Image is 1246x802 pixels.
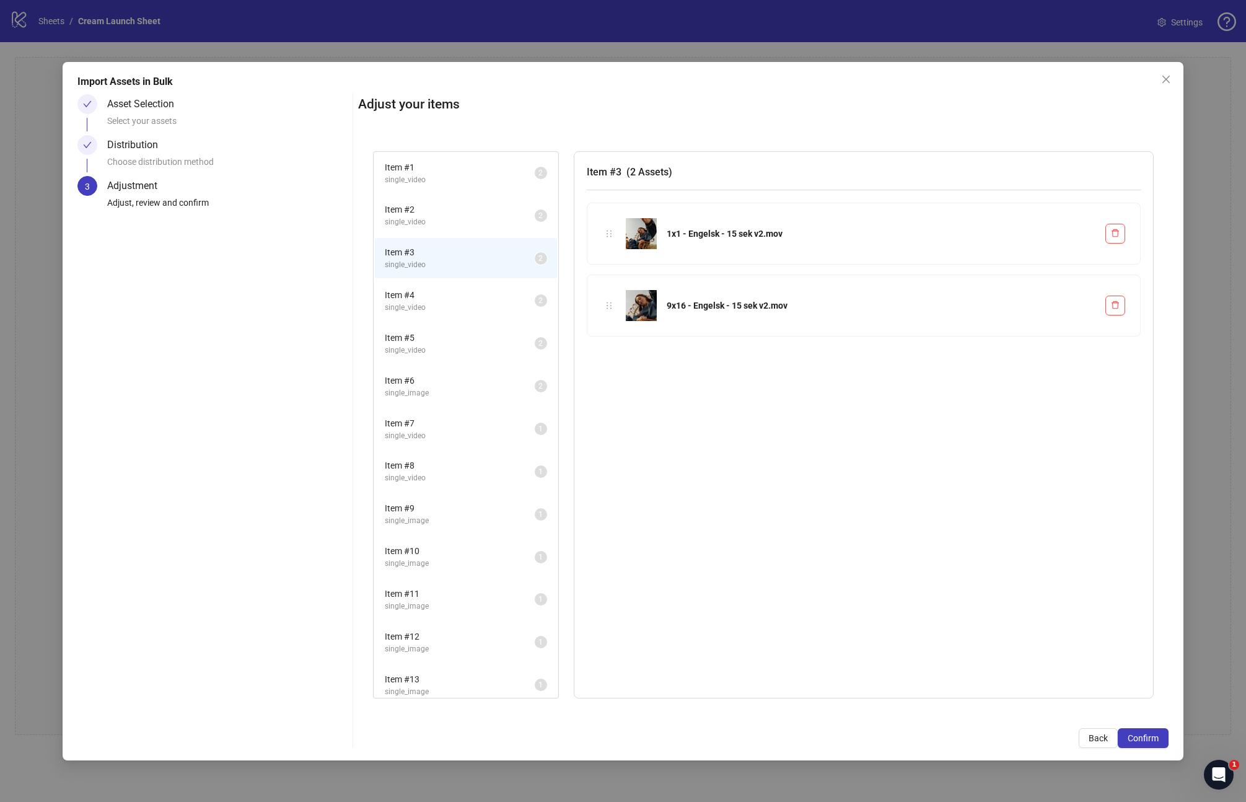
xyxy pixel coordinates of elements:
[385,672,535,686] span: Item # 13
[667,299,1096,312] div: 9x16 - Engelsk - 15 sek v2.mov
[535,593,547,606] sup: 1
[385,430,535,442] span: single_video
[385,472,535,484] span: single_video
[535,337,547,350] sup: 2
[385,501,535,515] span: Item # 9
[538,169,543,177] span: 2
[1229,760,1239,770] span: 1
[385,643,535,655] span: single_image
[1111,229,1120,237] span: delete
[538,425,543,433] span: 1
[538,254,543,263] span: 2
[535,294,547,307] sup: 2
[385,374,535,387] span: Item # 6
[1128,733,1159,743] span: Confirm
[535,167,547,179] sup: 2
[1079,728,1118,748] button: Back
[535,252,547,265] sup: 2
[535,423,547,435] sup: 1
[385,216,535,228] span: single_video
[587,164,1141,180] h3: Item # 3
[538,638,543,646] span: 1
[83,100,92,108] span: check
[1118,728,1169,748] button: Confirm
[85,182,90,192] span: 3
[538,510,543,519] span: 1
[385,259,535,271] span: single_video
[107,196,348,217] div: Adjust, review and confirm
[535,380,547,392] sup: 2
[602,299,616,312] div: holder
[535,465,547,478] sup: 1
[535,636,547,648] sup: 1
[626,218,657,249] img: 1x1 - Engelsk - 15 sek v2.mov
[1111,301,1120,309] span: delete
[1161,74,1171,84] span: close
[1105,224,1125,244] button: Delete
[385,630,535,643] span: Item # 12
[107,94,184,114] div: Asset Selection
[538,681,543,689] span: 1
[385,544,535,558] span: Item # 10
[626,290,657,321] img: 9x16 - Engelsk - 15 sek v2.mov
[538,211,543,220] span: 2
[77,74,1169,89] div: Import Assets in Bulk
[385,587,535,601] span: Item # 11
[605,229,613,238] span: holder
[538,553,543,562] span: 1
[1156,69,1176,89] button: Close
[83,141,92,149] span: check
[385,601,535,612] span: single_image
[538,467,543,476] span: 1
[385,288,535,302] span: Item # 4
[535,209,547,222] sup: 2
[538,339,543,348] span: 2
[385,459,535,472] span: Item # 8
[385,686,535,698] span: single_image
[385,174,535,186] span: single_video
[385,416,535,430] span: Item # 7
[385,331,535,345] span: Item # 5
[535,551,547,563] sup: 1
[1204,760,1234,790] iframe: Intercom live chat
[107,114,348,135] div: Select your assets
[1089,733,1108,743] span: Back
[385,161,535,174] span: Item # 1
[538,296,543,305] span: 2
[107,135,168,155] div: Distribution
[1105,296,1125,315] button: Delete
[538,595,543,604] span: 1
[385,515,535,527] span: single_image
[535,679,547,691] sup: 1
[385,245,535,259] span: Item # 3
[107,155,348,176] div: Choose distribution method
[385,203,535,216] span: Item # 2
[535,508,547,521] sup: 1
[667,227,1096,240] div: 1x1 - Engelsk - 15 sek v2.mov
[538,382,543,390] span: 2
[358,94,1169,115] h2: Adjust your items
[385,302,535,314] span: single_video
[385,558,535,570] span: single_image
[626,166,672,178] span: ( 2 Assets )
[602,227,616,240] div: holder
[385,345,535,356] span: single_video
[385,387,535,399] span: single_image
[605,301,613,310] span: holder
[107,176,167,196] div: Adjustment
